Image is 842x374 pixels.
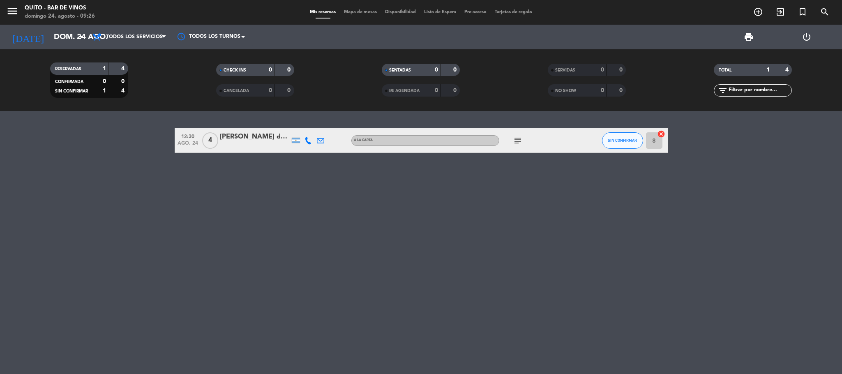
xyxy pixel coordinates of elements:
div: domingo 24. agosto - 09:26 [25,12,95,21]
div: LOG OUT [778,25,836,49]
span: SENTADAS [389,68,411,72]
strong: 0 [269,67,272,73]
span: CONFIRMADA [55,80,83,84]
div: [PERSON_NAME] del [PERSON_NAME] [220,132,290,142]
strong: 1 [103,66,106,72]
button: SIN CONFIRMAR [602,132,643,149]
strong: 0 [619,67,624,73]
span: 12:30 [178,131,198,141]
i: power_settings_new [802,32,812,42]
input: Filtrar por nombre... [728,86,791,95]
span: SIN CONFIRMAR [55,89,88,93]
i: filter_list [718,85,728,95]
span: CHECK INS [224,68,246,72]
strong: 4 [785,67,790,73]
strong: 0 [287,88,292,93]
strong: 0 [601,88,604,93]
button: menu [6,5,18,20]
strong: 0 [453,67,458,73]
i: subject [513,136,523,145]
span: CANCELADA [224,89,249,93]
span: A LA CARTA [354,139,373,142]
strong: 0 [435,67,438,73]
span: Mapa de mesas [340,10,381,14]
span: 4 [202,132,218,149]
span: Mis reservas [306,10,340,14]
span: TOTAL [719,68,731,72]
span: Pre-acceso [460,10,491,14]
i: arrow_drop_down [76,32,86,42]
span: Disponibilidad [381,10,420,14]
strong: 4 [121,88,126,94]
i: [DATE] [6,28,50,46]
strong: 0 [453,88,458,93]
strong: 0 [287,67,292,73]
span: SERVIDAS [555,68,575,72]
span: Tarjetas de regalo [491,10,536,14]
span: RE AGENDADA [389,89,420,93]
i: exit_to_app [775,7,785,17]
i: search [820,7,830,17]
i: add_circle_outline [753,7,763,17]
span: RESERVADAS [55,67,81,71]
span: print [744,32,754,42]
span: ago. 24 [178,141,198,150]
i: turned_in_not [798,7,807,17]
strong: 1 [766,67,770,73]
strong: 0 [619,88,624,93]
strong: 1 [103,88,106,94]
strong: 0 [435,88,438,93]
span: Lista de Espera [420,10,460,14]
strong: 0 [121,78,126,84]
strong: 0 [601,67,604,73]
strong: 0 [103,78,106,84]
span: NO SHOW [555,89,576,93]
strong: 4 [121,66,126,72]
i: menu [6,5,18,17]
strong: 0 [269,88,272,93]
span: Todos los servicios [106,34,163,40]
i: cancel [657,130,665,138]
div: Quito - Bar de Vinos [25,4,95,12]
span: SIN CONFIRMAR [608,138,637,143]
